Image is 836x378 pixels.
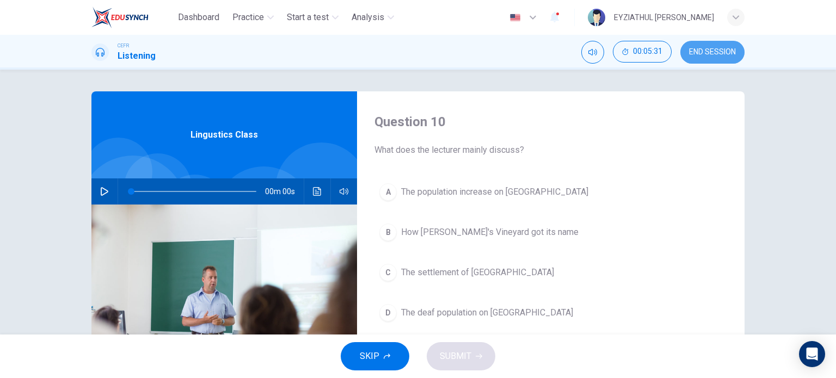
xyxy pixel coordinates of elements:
h4: Question 10 [374,113,727,131]
span: Dashboard [178,11,219,24]
button: DThe deaf population on [GEOGRAPHIC_DATA] [374,299,727,326]
span: 00m 00s [265,178,304,205]
button: Practice [228,8,278,27]
span: Lingustics Class [190,128,258,141]
span: Analysis [352,11,384,24]
span: 00:05:31 [633,47,662,56]
span: CEFR [118,42,129,49]
img: en [508,14,522,22]
span: The deaf population on [GEOGRAPHIC_DATA] [401,306,573,319]
button: Start a test [282,8,343,27]
img: Profile picture [588,9,605,26]
span: The population increase on [GEOGRAPHIC_DATA] [401,185,588,199]
div: Mute [581,41,604,64]
button: 00:05:31 [613,41,672,63]
button: CThe settlement of [GEOGRAPHIC_DATA] [374,259,727,286]
img: EduSynch logo [91,7,149,28]
button: Analysis [347,8,398,27]
button: AThe population increase on [GEOGRAPHIC_DATA] [374,178,727,206]
button: SKIP [341,342,409,370]
span: Practice [232,11,264,24]
span: SKIP [360,349,379,364]
button: END SESSION [680,41,745,64]
a: EduSynch logo [91,7,174,28]
span: END SESSION [689,48,736,57]
div: A [379,183,397,201]
h1: Listening [118,49,156,63]
div: B [379,224,397,241]
div: Open Intercom Messenger [799,341,825,367]
button: Click to see the audio transcription [309,178,326,205]
div: D [379,304,397,321]
div: Hide [613,41,672,64]
span: Start a test [287,11,329,24]
div: C [379,264,397,281]
button: Dashboard [174,8,224,27]
div: EYZIATHUL [PERSON_NAME] [614,11,714,24]
button: BHow [PERSON_NAME]'s Vineyard got its name [374,219,727,246]
span: What does the lecturer mainly discuss? [374,144,727,157]
span: The settlement of [GEOGRAPHIC_DATA] [401,266,554,279]
span: How [PERSON_NAME]'s Vineyard got its name [401,226,579,239]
